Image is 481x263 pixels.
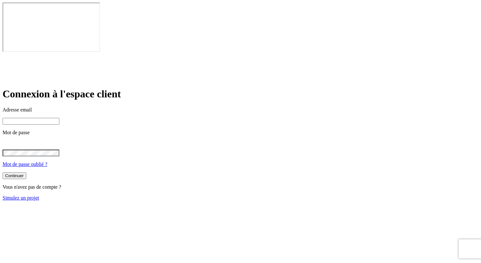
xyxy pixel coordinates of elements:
p: Vous n'avez pas de compte ? [3,184,478,190]
h1: Connexion à l'espace client [3,88,478,100]
a: Simulez un projet [3,195,39,201]
a: Mot de passe oublié ? [3,161,47,167]
button: Continuer [3,172,26,179]
p: Adresse email [3,107,478,113]
p: Mot de passe [3,130,478,136]
div: Continuer [5,173,24,178]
